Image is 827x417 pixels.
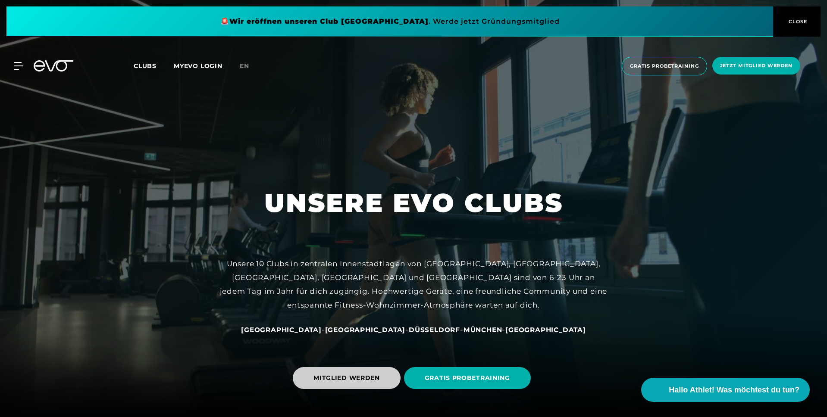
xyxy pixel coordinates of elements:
a: [GEOGRAPHIC_DATA] [325,325,406,334]
a: Gratis Probetraining [619,57,710,75]
span: MITGLIED WERDEN [313,373,380,383]
span: en [240,62,249,70]
a: [GEOGRAPHIC_DATA] [241,325,322,334]
a: Clubs [134,62,174,70]
a: MITGLIED WERDEN [293,361,404,395]
a: [GEOGRAPHIC_DATA] [505,325,586,334]
span: Gratis Probetraining [630,62,699,70]
a: Düsseldorf [409,325,460,334]
span: Jetzt Mitglied werden [720,62,793,69]
a: en [240,61,260,71]
span: CLOSE [786,18,808,25]
span: Clubs [134,62,157,70]
span: GRATIS PROBETRAINING [425,373,510,383]
h1: UNSERE EVO CLUBS [264,186,563,220]
a: München [464,325,502,334]
span: Hallo Athlet! Was möchtest du tun? [669,384,799,396]
div: - - - - [219,323,608,336]
a: Jetzt Mitglied werden [710,57,803,75]
a: MYEVO LOGIN [174,62,222,70]
a: GRATIS PROBETRAINING [404,361,534,395]
div: Unsere 10 Clubs in zentralen Innenstadtlagen von [GEOGRAPHIC_DATA], [GEOGRAPHIC_DATA], [GEOGRAPHI... [219,257,608,312]
button: CLOSE [773,6,821,37]
button: Hallo Athlet! Was möchtest du tun? [641,378,810,402]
